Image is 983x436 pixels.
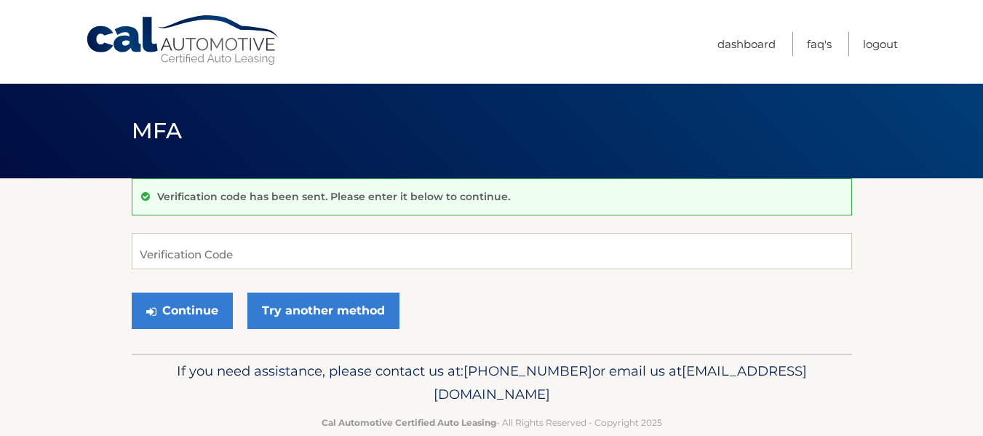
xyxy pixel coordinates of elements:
p: - All Rights Reserved - Copyright 2025 [141,415,843,430]
span: [PHONE_NUMBER] [463,362,592,379]
a: Logout [863,32,898,56]
strong: Cal Automotive Certified Auto Leasing [322,417,496,428]
a: FAQ's [807,32,832,56]
span: MFA [132,117,183,144]
p: Verification code has been sent. Please enter it below to continue. [157,190,510,203]
span: [EMAIL_ADDRESS][DOMAIN_NAME] [434,362,807,403]
a: Try another method [247,293,399,329]
p: If you need assistance, please contact us at: or email us at [141,360,843,406]
input: Verification Code [132,233,852,269]
a: Dashboard [717,32,776,56]
button: Continue [132,293,233,329]
a: Cal Automotive [85,15,282,66]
